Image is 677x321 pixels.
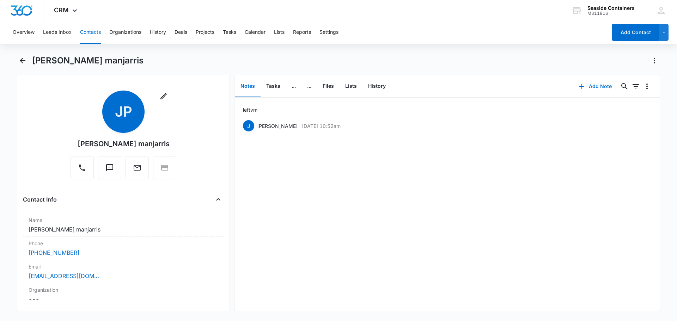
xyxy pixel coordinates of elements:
[32,55,144,66] h1: [PERSON_NAME] manjarris
[243,106,257,113] p: left vm
[126,167,149,173] a: Email
[286,75,301,97] button: ...
[317,75,340,97] button: Files
[641,81,653,92] button: Overflow Menu
[649,55,660,66] button: Actions
[612,24,659,41] button: Add Contact
[196,21,214,44] button: Projects
[23,214,224,237] div: Name[PERSON_NAME] manjarris
[98,167,121,173] a: Text
[302,122,341,130] p: [DATE] 10:52am
[257,122,298,130] p: [PERSON_NAME]
[29,216,218,224] label: Name
[29,286,218,294] label: Organization
[71,156,94,179] button: Call
[23,237,224,260] div: Phone[PHONE_NUMBER]
[223,21,236,44] button: Tasks
[29,295,218,303] dd: ---
[261,75,286,97] button: Tasks
[213,194,224,205] button: Close
[362,75,391,97] button: History
[319,21,338,44] button: Settings
[109,21,141,44] button: Organizations
[43,21,72,44] button: Leads Inbox
[150,21,166,44] button: History
[98,156,121,179] button: Text
[23,283,224,306] div: Organization---
[78,138,170,149] div: [PERSON_NAME] manjarris
[29,263,218,270] label: Email
[587,11,635,16] div: account id
[293,21,311,44] button: Reports
[17,55,28,66] button: Back
[175,21,187,44] button: Deals
[29,309,218,316] label: Address
[235,75,261,97] button: Notes
[54,6,69,14] span: CRM
[80,21,101,44] button: Contacts
[29,240,218,247] label: Phone
[274,21,285,44] button: Lists
[243,120,254,131] span: J
[29,248,79,257] a: [PHONE_NUMBER]
[23,260,224,283] div: Email[EMAIL_ADDRESS][DOMAIN_NAME]
[102,91,145,133] span: JP
[587,5,635,11] div: account name
[13,21,35,44] button: Overview
[630,81,641,92] button: Filters
[23,195,57,204] h4: Contact Info
[340,75,362,97] button: Lists
[29,272,99,280] a: [EMAIL_ADDRESS][DOMAIN_NAME]
[29,225,218,234] dd: [PERSON_NAME] manjarris
[126,156,149,179] button: Email
[301,75,317,97] button: ...
[619,81,630,92] button: Search...
[572,78,619,95] button: Add Note
[245,21,266,44] button: Calendar
[71,167,94,173] a: Call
